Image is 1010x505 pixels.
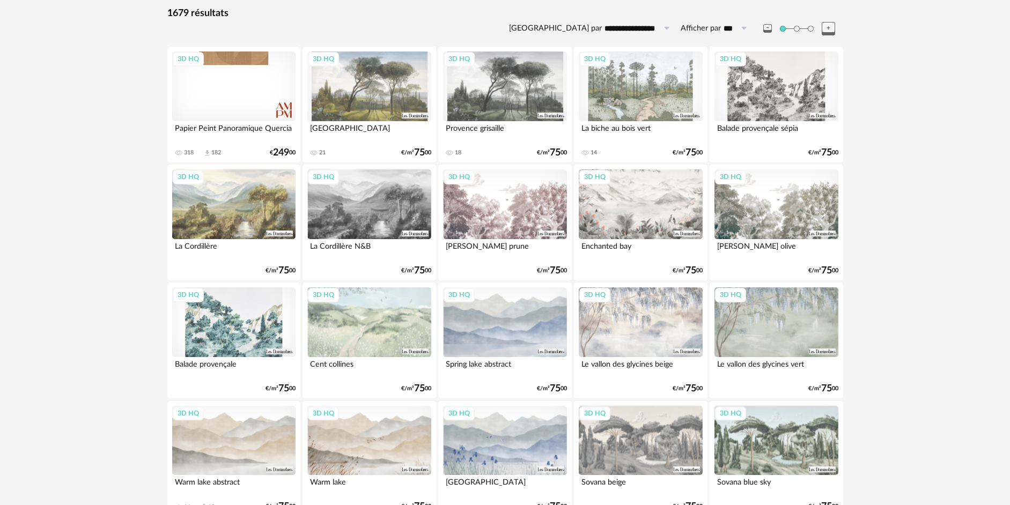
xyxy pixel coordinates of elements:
[579,357,702,378] div: Le vallon des glycines beige
[574,165,707,280] a: 3D HQ Enchanted bay €/m²7500
[579,170,610,184] div: 3D HQ
[443,475,566,496] div: [GEOGRAPHIC_DATA]
[167,47,300,162] a: 3D HQ Papier Peint Panoramique Quercia 318 Download icon 182 €24900
[821,267,832,274] span: 75
[673,267,703,274] div: €/m² 00
[173,170,204,184] div: 3D HQ
[438,283,571,398] a: 3D HQ Spring lake abstract €/m²7500
[414,385,425,392] span: 75
[537,385,567,392] div: €/m² 00
[710,283,843,398] a: 3D HQ Le vallon des glycines vert €/m²7500
[401,385,431,392] div: €/m² 00
[307,121,431,143] div: [GEOGRAPHIC_DATA]
[444,288,475,302] div: 3D HQ
[509,24,602,34] label: [GEOGRAPHIC_DATA] par
[715,52,746,66] div: 3D HQ
[172,475,296,496] div: Warm lake abstract
[550,267,561,274] span: 75
[444,406,475,420] div: 3D HQ
[714,357,838,378] div: Le vallon des glycines vert
[438,165,571,280] a: 3D HQ [PERSON_NAME] prune €/m²7500
[401,149,431,157] div: €/m² 00
[444,170,475,184] div: 3D HQ
[579,288,610,302] div: 3D HQ
[173,288,204,302] div: 3D HQ
[273,149,289,157] span: 249
[715,406,746,420] div: 3D HQ
[673,149,703,157] div: €/m² 00
[821,149,832,157] span: 75
[307,239,431,261] div: La Cordillère N&B
[303,283,436,398] a: 3D HQ Cent collines €/m²7500
[270,149,296,157] div: € 00
[172,357,296,378] div: Balade provençale
[443,121,566,143] div: Provence grisaille
[173,52,204,66] div: 3D HQ
[714,121,838,143] div: Balade provençale sépia
[307,475,431,496] div: Warm lake
[550,385,561,392] span: 75
[710,47,843,162] a: 3D HQ Balade provençale sépia €/m²7500
[537,267,567,274] div: €/m² 00
[808,267,838,274] div: €/m² 00
[808,149,838,157] div: €/m² 00
[414,149,425,157] span: 75
[685,385,696,392] span: 75
[710,165,843,280] a: 3D HQ [PERSON_NAME] olive €/m²7500
[821,385,832,392] span: 75
[414,267,425,274] span: 75
[308,52,339,66] div: 3D HQ
[303,165,436,280] a: 3D HQ La Cordillère N&B €/m²7500
[278,267,289,274] span: 75
[591,149,597,157] div: 14
[574,47,707,162] a: 3D HQ La biche au bois vert 14 €/m²7500
[550,149,561,157] span: 75
[681,24,721,34] label: Afficher par
[808,385,838,392] div: €/m² 00
[685,267,696,274] span: 75
[319,149,326,157] div: 21
[278,385,289,392] span: 75
[438,47,571,162] a: 3D HQ Provence grisaille 18 €/m²7500
[172,121,296,143] div: Papier Peint Panoramique Quercia
[673,385,703,392] div: €/m² 00
[579,406,610,420] div: 3D HQ
[167,165,300,280] a: 3D HQ La Cordillère €/m²7500
[579,121,702,143] div: La biche au bois vert
[308,288,339,302] div: 3D HQ
[184,149,194,157] div: 318
[579,52,610,66] div: 3D HQ
[203,149,211,157] span: Download icon
[211,149,221,157] div: 182
[537,149,567,157] div: €/m² 00
[685,149,696,157] span: 75
[444,52,475,66] div: 3D HQ
[266,267,296,274] div: €/m² 00
[715,288,746,302] div: 3D HQ
[308,406,339,420] div: 3D HQ
[303,47,436,162] a: 3D HQ [GEOGRAPHIC_DATA] 21 €/m²7500
[579,475,702,496] div: Sovana beige
[307,357,431,378] div: Cent collines
[715,170,746,184] div: 3D HQ
[308,170,339,184] div: 3D HQ
[266,385,296,392] div: €/m² 00
[167,283,300,398] a: 3D HQ Balade provençale €/m²7500
[167,8,843,20] div: 1679 résultats
[401,267,431,274] div: €/m² 00
[574,283,707,398] a: 3D HQ Le vallon des glycines beige €/m²7500
[714,239,838,261] div: [PERSON_NAME] olive
[443,239,566,261] div: [PERSON_NAME] prune
[455,149,461,157] div: 18
[714,475,838,496] div: Sovana blue sky
[172,239,296,261] div: La Cordillère
[443,357,566,378] div: Spring lake abstract
[579,239,702,261] div: Enchanted bay
[173,406,204,420] div: 3D HQ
